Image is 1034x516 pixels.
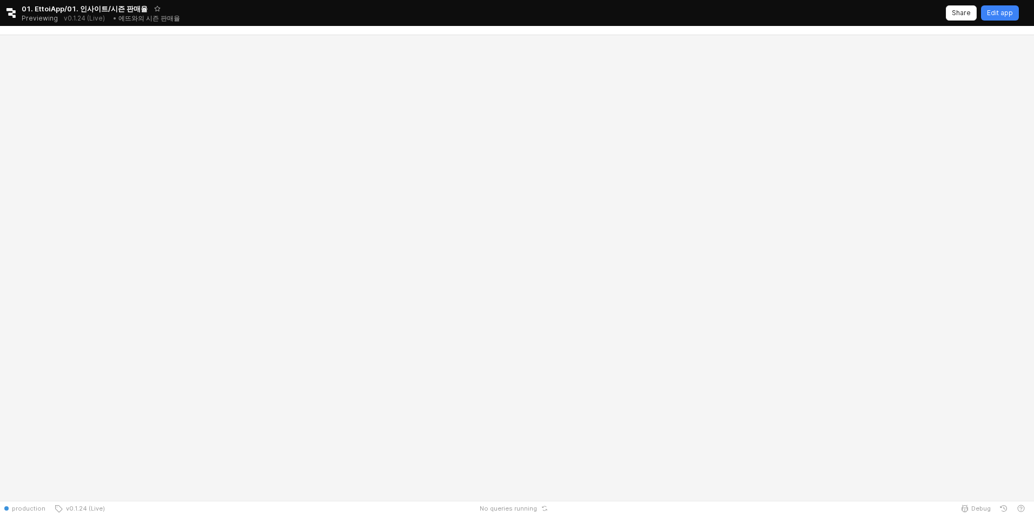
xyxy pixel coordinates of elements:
p: Share [952,9,971,17]
button: Help [1012,501,1030,516]
div: Previewing v0.1.24 (Live) [22,11,111,26]
span: • [113,14,117,22]
span: v0.1.24 (Live) [63,504,105,513]
button: Reset app state [539,505,550,512]
button: Debug [956,501,995,516]
button: Edit app [981,5,1019,21]
button: v0.1.24 (Live) [50,501,109,516]
span: No queries running [480,504,537,513]
span: Previewing [22,13,58,24]
span: Debug [971,504,991,513]
button: Share app [946,5,977,21]
button: Add app to favorites [152,3,163,14]
button: History [995,501,1012,516]
span: 01. EttoiApp/01. 인사이트/시즌 판매율 [22,3,148,14]
p: v0.1.24 (Live) [64,14,105,23]
span: 에뜨와의 시즌 판매율 [118,14,180,22]
button: Releases and History [58,11,111,26]
p: Edit app [987,9,1013,17]
span: production [12,504,45,513]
